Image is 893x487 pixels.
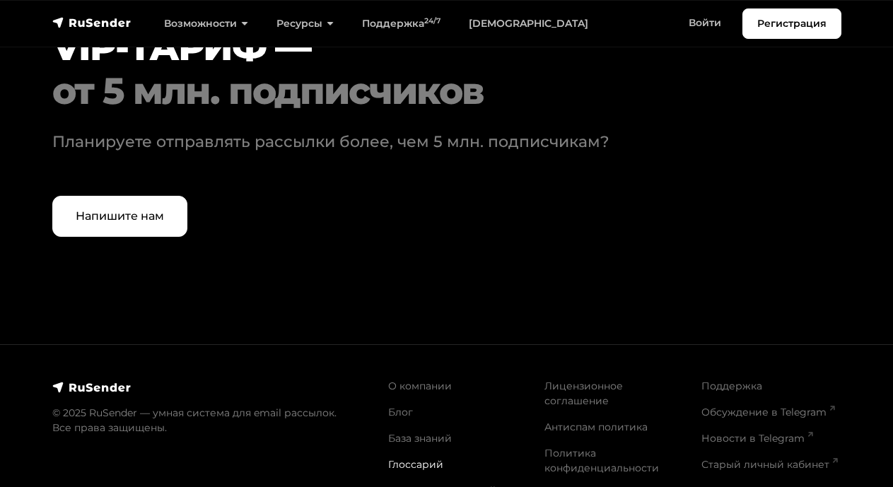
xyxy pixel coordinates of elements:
a: Политика конфиденциальности [544,447,659,474]
a: [DEMOGRAPHIC_DATA] [455,9,602,38]
a: Напишите нам [52,196,187,237]
div: от 5 млн. подписчиков [52,69,841,113]
a: База знаний [388,432,452,445]
p: Планируете отправлять рассылки более, чем 5 млн. подписчикам? [52,130,805,153]
a: Возможности [150,9,262,38]
a: Блог [388,406,413,418]
a: Глоссарий [388,458,443,471]
h2: VIP-ТАРИФ — [52,25,841,114]
a: Старый личный кабинет [701,458,838,471]
a: Ресурсы [262,9,348,38]
a: Обсуждение в Telegram [701,406,835,418]
a: Регистрация [742,8,841,39]
a: Поддержка [701,380,762,392]
a: Войти [675,8,735,37]
a: Новости в Telegram [701,432,813,445]
a: Антиспам политика [544,421,648,433]
a: Лицензионное соглашение [544,380,623,407]
a: Поддержка24/7 [348,9,455,38]
sup: 24/7 [424,16,440,25]
p: © 2025 RuSender — умная система для email рассылок. Все права защищены. [52,406,371,435]
img: RuSender [52,380,132,394]
a: О компании [388,380,452,392]
img: RuSender [52,16,132,30]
